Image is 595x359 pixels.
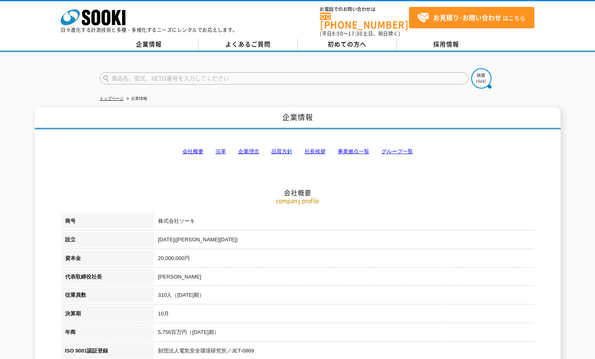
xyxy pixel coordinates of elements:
[154,324,534,343] td: 5,756百万円（[DATE]期）
[61,324,154,343] th: 年商
[100,38,199,51] a: 企業情報
[348,30,363,37] span: 17:30
[409,7,534,28] a: お見積り･お問い合わせはこちら
[154,250,534,269] td: 20,000,000円
[154,213,534,232] td: 株式会社ソーキ
[61,232,154,250] th: 設立
[154,232,534,250] td: [DATE]([PERSON_NAME][DATE])
[61,196,534,205] p: company profile
[61,306,154,324] th: 決算期
[61,250,154,269] th: 資本金
[433,13,501,22] strong: お見積り･お問い合わせ
[305,148,326,154] a: 社長挨拶
[61,213,154,232] th: 商号
[417,12,525,24] span: はこちら
[328,40,366,49] span: 初めての方へ
[397,38,496,51] a: 採用情報
[320,7,409,12] span: お電話でのお問い合わせは
[61,108,534,197] h2: 会社概要
[199,38,298,51] a: よくあるご質問
[100,72,469,84] input: 商品名、型式、NETIS番号を入力してください
[35,107,561,129] h1: 企業情報
[271,148,292,154] a: 品質方針
[338,148,369,154] a: 事業拠点一覧
[154,287,534,306] td: 310人（[DATE]期）
[332,30,343,37] span: 8:50
[125,95,147,103] li: 企業情報
[298,38,397,51] a: 初めての方へ
[381,148,413,154] a: グループ一覧
[471,68,491,89] img: btn_search.png
[61,287,154,306] th: 従業員数
[238,148,259,154] a: 企業理念
[154,306,534,324] td: 10月
[61,269,154,287] th: 代表取締役社長
[216,148,226,154] a: 沿革
[154,269,534,287] td: [PERSON_NAME]
[100,96,124,101] a: トップページ
[320,13,409,29] a: [PHONE_NUMBER]
[61,27,238,32] p: 日々進化する計測技術と多種・多様化するニーズにレンタルでお応えします。
[320,30,400,37] span: (平日 ～ 土日、祝日除く)
[182,148,203,154] a: 会社概要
